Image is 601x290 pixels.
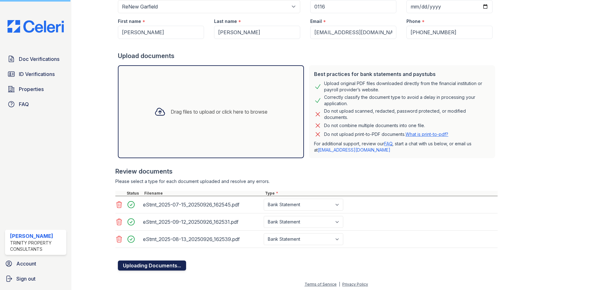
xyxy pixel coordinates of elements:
[125,191,143,196] div: Status
[264,191,498,196] div: Type
[115,178,498,185] div: Please select a type for each document uploaded and resolve any errors.
[405,132,448,137] a: What is print-to-pdf?
[310,18,322,24] label: Email
[5,83,66,95] a: Properties
[143,191,264,196] div: Filename
[324,122,425,129] div: Do not combine multiple documents into one file.
[214,18,237,24] label: Last name
[5,98,66,110] a: FAQ
[324,94,490,107] div: Correctly classify the document type to avoid a delay in processing your application.
[406,18,421,24] label: Phone
[19,70,55,78] span: ID Verifications
[118,18,141,24] label: First name
[318,147,390,153] a: [EMAIL_ADDRESS][DOMAIN_NAME]
[324,108,490,121] div: Do not upload scanned, redacted, password protected, or modified documents.
[314,141,490,153] p: For additional support, review our , start a chat with us below, or email us at
[3,20,69,33] img: CE_Logo_Blue-a8612792a0a2168367f1c8372b55b34899dd931a85d93a1a3d3e32e68fde9ad4.png
[3,272,69,285] a: Sign out
[115,167,498,176] div: Review documents
[19,55,59,63] span: Doc Verifications
[305,282,337,287] a: Terms of Service
[342,282,368,287] a: Privacy Policy
[314,70,490,78] div: Best practices for bank statements and paystubs
[384,141,392,146] a: FAQ
[10,232,64,240] div: [PERSON_NAME]
[143,200,261,210] div: eStmt_2025-07-15_20250926_162545.pdf
[324,131,448,137] p: Do not upload print-to-PDF documents.
[10,240,64,252] div: Trinity Property Consultants
[16,260,36,267] span: Account
[118,260,186,271] button: Uploading Documents...
[171,108,267,115] div: Drag files to upload or click here to browse
[339,282,340,287] div: |
[143,217,261,227] div: eStmt_2025-09-12_20250926_162531.pdf
[5,68,66,80] a: ID Verifications
[16,275,36,282] span: Sign out
[19,85,44,93] span: Properties
[3,257,69,270] a: Account
[324,80,490,93] div: Upload original PDF files downloaded directly from the financial institution or payroll provider’...
[143,234,261,244] div: eStmt_2025-08-13_20250926_162539.pdf
[5,53,66,65] a: Doc Verifications
[19,100,29,108] span: FAQ
[118,51,498,60] div: Upload documents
